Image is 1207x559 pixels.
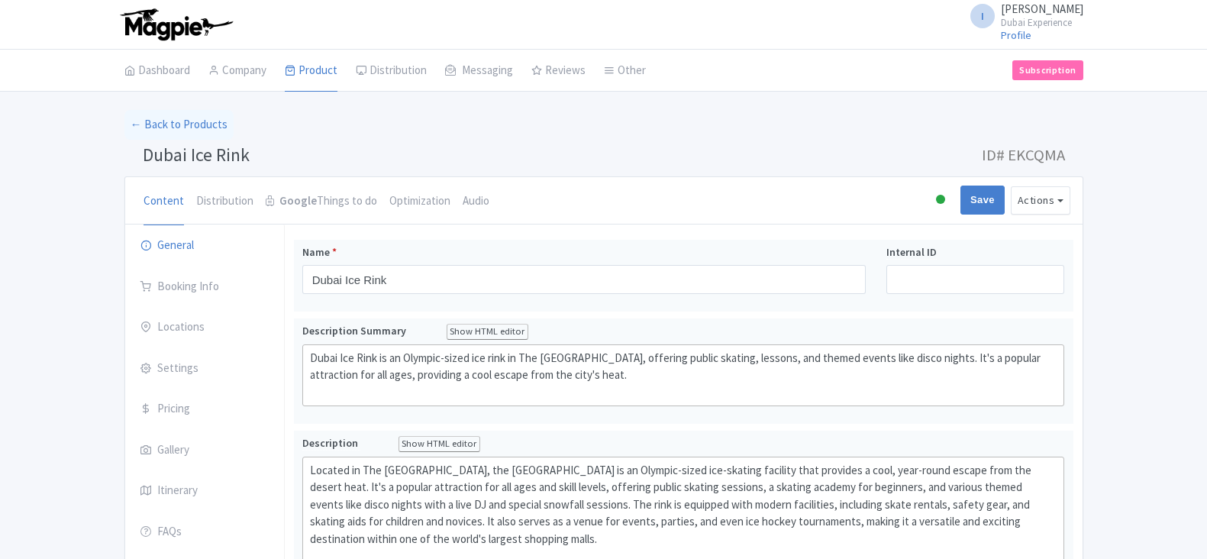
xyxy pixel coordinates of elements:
span: Internal ID [886,245,937,260]
span: Dubai Ice Rink [143,143,250,166]
div: Active [933,189,948,212]
a: Dashboard [124,50,190,92]
a: Settings [125,347,284,390]
a: Gallery [125,429,284,472]
span: Description [302,436,360,451]
a: Booking Info [125,266,284,309]
button: Actions [1011,186,1070,215]
span: I [970,4,995,28]
a: FAQs [125,511,284,554]
span: Name [302,245,330,260]
a: Distribution [196,177,253,226]
a: Audio [463,177,489,226]
input: Save [960,186,1005,215]
span: Description Summary [302,324,408,338]
span: [PERSON_NAME] [1001,2,1083,16]
a: Pricing [125,388,284,431]
small: Dubai Experience [1001,18,1083,27]
img: logo-ab69f6fb50320c5b225c76a69d11143b.png [117,8,235,41]
a: Distribution [356,50,427,92]
a: Subscription [1012,60,1083,80]
a: Profile [1001,28,1031,42]
div: Show HTML editor [447,324,529,340]
a: Other [604,50,646,92]
a: Messaging [445,50,513,92]
div: Show HTML editor [399,436,481,452]
a: Locations [125,306,284,349]
a: Optimization [389,177,450,226]
div: Dubai Ice Rink is an Olympic-sized ice rink in The [GEOGRAPHIC_DATA], offering public skating, le... [310,350,1057,402]
a: ← Back to Products [124,110,234,140]
a: General [125,225,284,267]
a: I [PERSON_NAME] Dubai Experience [961,3,1083,27]
strong: Google [279,192,317,210]
a: Content [144,177,184,226]
span: ID# EKCQMA [982,140,1065,170]
a: Reviews [531,50,586,92]
a: Company [208,50,266,92]
a: Product [285,50,337,92]
a: GoogleThings to do [266,177,377,226]
a: Itinerary [125,470,284,512]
